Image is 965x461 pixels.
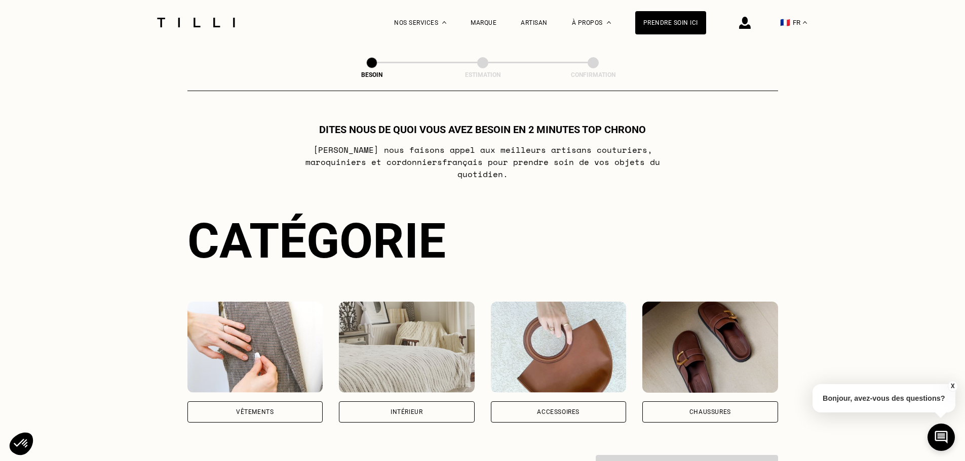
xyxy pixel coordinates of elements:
[521,19,548,26] a: Artisan
[689,409,731,415] div: Chaussures
[391,409,422,415] div: Intérieur
[537,409,580,415] div: Accessoires
[471,19,496,26] a: Marque
[642,302,778,393] img: Chaussures
[442,21,446,24] img: Menu déroulant
[739,17,751,29] img: icône connexion
[491,302,627,393] img: Accessoires
[187,213,778,269] div: Catégorie
[339,302,475,393] img: Intérieur
[153,18,239,27] img: Logo du service de couturière Tilli
[543,71,644,78] div: Confirmation
[236,409,274,415] div: Vêtements
[947,381,957,392] button: X
[432,71,533,78] div: Estimation
[319,123,646,136] h1: Dites nous de quoi vous avez besoin en 2 minutes top chrono
[321,71,422,78] div: Besoin
[803,21,807,24] img: menu déroulant
[635,11,706,34] a: Prendre soin ici
[607,21,611,24] img: Menu déroulant à propos
[813,384,955,412] p: Bonjour, avez-vous des questions?
[780,18,790,27] span: 🇫🇷
[187,302,323,393] img: Vêtements
[282,144,683,180] p: [PERSON_NAME] nous faisons appel aux meilleurs artisans couturiers , maroquiniers et cordonniers ...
